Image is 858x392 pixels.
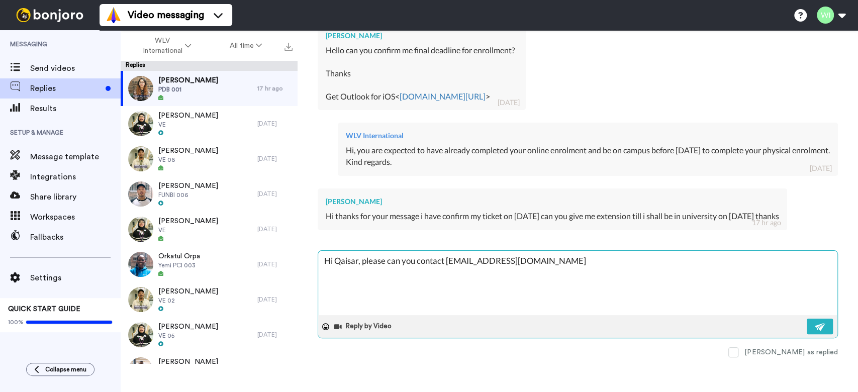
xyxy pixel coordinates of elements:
[326,31,518,41] div: [PERSON_NAME]
[121,71,298,106] a: [PERSON_NAME]PDB 00117 hr ago
[128,146,153,171] img: 0679e79f-bf66-4ac1-86ef-078eae539f64-thumb.jpg
[121,282,298,317] a: [PERSON_NAME]VE 02[DATE]
[121,317,298,352] a: [PERSON_NAME]VE 05[DATE]
[106,7,122,23] img: vm-color.svg
[30,103,121,115] span: Results
[158,261,200,269] span: Yemi PCI 003
[121,247,298,282] a: Orkatul OrpaYemi PCI 003[DATE]
[121,106,298,141] a: [PERSON_NAME]VE[DATE]
[257,84,293,92] div: 17 hr ago
[30,62,121,74] span: Send videos
[158,156,218,164] span: VE 06
[257,260,293,268] div: [DATE]
[211,37,282,55] button: All time
[128,252,153,277] img: 3e23c4d3-1de5-4687-a0b0-757430013745-thumb.jpg
[128,111,153,136] img: b7a95c32-d3d2-455d-b707-40783128711b-thumb.jpg
[346,131,830,141] div: WLV International
[257,296,293,304] div: [DATE]
[158,85,218,93] span: PDB 001
[121,141,298,176] a: [PERSON_NAME]VE 06[DATE]
[30,191,121,203] span: Share library
[121,61,298,71] div: Replies
[326,197,779,207] div: [PERSON_NAME]
[30,272,121,284] span: Settings
[158,297,218,305] span: VE 02
[346,145,830,168] div: Hi, you are expected to have already completed your online enrolment and be on campus before [DAT...
[158,322,218,332] span: [PERSON_NAME]
[284,43,293,51] img: export.svg
[30,211,121,223] span: Workspaces
[30,231,121,243] span: Fallbacks
[158,191,218,199] span: FUNBI 006
[815,323,826,331] img: send-white.svg
[128,357,153,382] img: 96206b34-541a-47b1-987b-93f7214ccb4b-thumb.jpg
[318,251,837,315] textarea: Hi Qaisar, please can you contact RTS@wlv.a
[128,8,204,22] span: Video messaging
[158,121,218,129] span: VE
[326,211,779,222] div: Hi thanks for your message i have confirm my ticket on [DATE] can you give me extension till i sh...
[121,176,298,212] a: [PERSON_NAME]FUNBI 006[DATE]
[158,357,218,367] span: [PERSON_NAME]
[45,365,86,373] span: Collapse menu
[810,163,832,173] div: [DATE]
[128,322,153,347] img: c5771198-484c-41a4-a086-442532575777-thumb.jpg
[30,171,121,183] span: Integrations
[158,226,218,234] span: VE
[281,38,296,53] button: Export all results that match these filters now.
[158,332,218,340] span: VE 05
[128,287,153,312] img: 62ddf3be-d088-421e-bd24-cb50b731b943-thumb.jpg
[158,181,218,191] span: [PERSON_NAME]
[121,352,298,387] a: [PERSON_NAME]DEP 001[DATE]
[158,286,218,297] span: [PERSON_NAME]
[12,8,87,22] img: bj-logo-header-white.svg
[8,306,80,313] span: QUICK START GUIDE
[30,151,121,163] span: Message template
[8,318,24,326] span: 100%
[158,216,218,226] span: [PERSON_NAME]
[326,45,518,102] div: Hello can you confirm me final deadline for enrollment? Thanks Get Outlook for iOS< >
[257,225,293,233] div: [DATE]
[158,111,218,121] span: [PERSON_NAME]
[123,32,211,60] button: WLV International
[158,75,218,85] span: [PERSON_NAME]
[257,190,293,198] div: [DATE]
[400,91,486,101] a: [DOMAIN_NAME][URL]
[26,363,94,376] button: Collapse menu
[158,146,218,156] span: [PERSON_NAME]
[30,82,102,94] span: Replies
[158,251,200,261] span: Orkatul Orpa
[128,76,153,101] img: 139000d5-7d0b-4327-a7b9-3e70836d1946-thumb.jpg
[498,97,520,108] div: [DATE]
[142,36,183,56] span: WLV International
[744,347,838,357] div: [PERSON_NAME] as replied
[257,331,293,339] div: [DATE]
[333,319,395,334] button: Reply by Video
[752,218,781,228] div: 17 hr ago
[121,212,298,247] a: [PERSON_NAME]VE[DATE]
[128,181,153,207] img: 20357b13-09c5-4b1e-98cd-6bacbcb48d6b-thumb.jpg
[128,217,153,242] img: 9d005285-f2cd-48ce-ae0f-47eda6f368c7-thumb.jpg
[257,155,293,163] div: [DATE]
[257,120,293,128] div: [DATE]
